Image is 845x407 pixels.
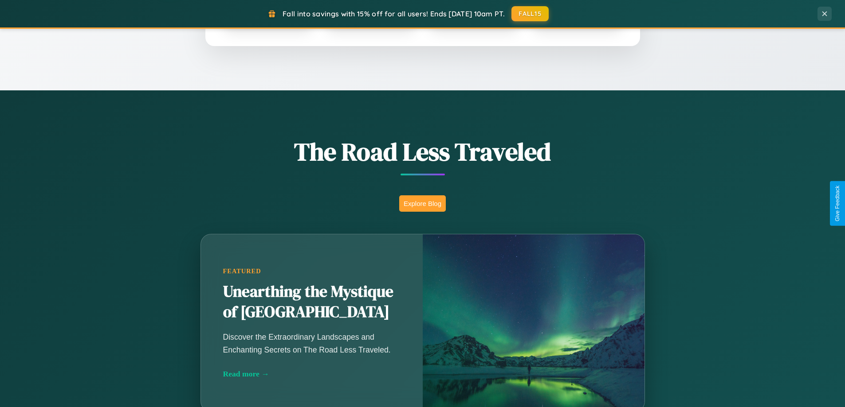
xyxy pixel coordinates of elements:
span: Fall into savings with 15% off for all users! Ends [DATE] 10am PT. [283,9,505,18]
p: Discover the Extraordinary Landscapes and Enchanting Secrets on The Road Less Traveled. [223,331,401,356]
div: Featured [223,267,401,275]
button: Explore Blog [399,195,446,212]
button: FALL15 [511,6,549,21]
div: Give Feedback [834,186,841,221]
h1: The Road Less Traveled [157,135,689,169]
div: Read more → [223,369,401,379]
h2: Unearthing the Mystique of [GEOGRAPHIC_DATA] [223,282,401,322]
